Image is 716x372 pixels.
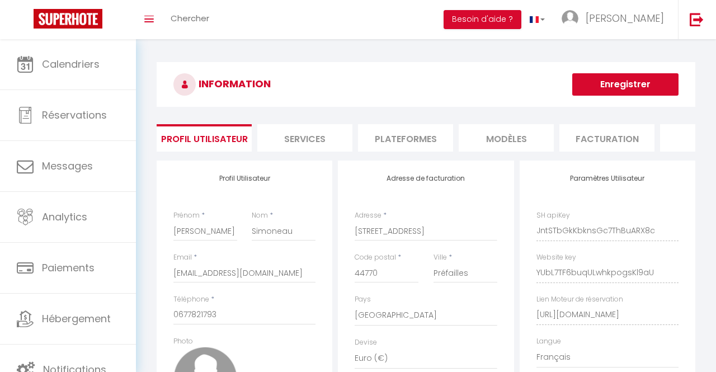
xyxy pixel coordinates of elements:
h3: INFORMATION [157,62,695,107]
button: Besoin d'aide ? [444,10,521,29]
span: Messages [42,159,93,173]
img: logout [690,12,704,26]
span: Hébergement [42,312,111,326]
label: Lien Moteur de réservation [536,294,623,305]
label: Téléphone [173,294,209,305]
h4: Profil Utilisateur [173,175,315,182]
label: Pays [355,294,371,305]
img: Super Booking [34,9,102,29]
label: Code postal [355,252,396,263]
span: Analytics [42,210,87,224]
label: Nom [252,210,268,221]
label: Prénom [173,210,200,221]
img: ... [562,10,578,27]
label: Photo [173,336,193,347]
label: Langue [536,336,561,347]
label: Website key [536,252,576,263]
li: MODÈLES [459,124,554,152]
li: Facturation [559,124,654,152]
span: Paiements [42,261,95,275]
h4: Paramètres Utilisateur [536,175,679,182]
span: Chercher [171,12,209,24]
h4: Adresse de facturation [355,175,497,182]
li: Profil Utilisateur [157,124,252,152]
span: [PERSON_NAME] [586,11,664,25]
li: Services [257,124,352,152]
label: Adresse [355,210,381,221]
label: Devise [355,337,377,348]
label: Ville [434,252,447,263]
span: Calendriers [42,57,100,71]
span: Réservations [42,108,107,122]
button: Enregistrer [572,73,679,96]
label: Email [173,252,192,263]
li: Plateformes [358,124,453,152]
label: SH apiKey [536,210,570,221]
